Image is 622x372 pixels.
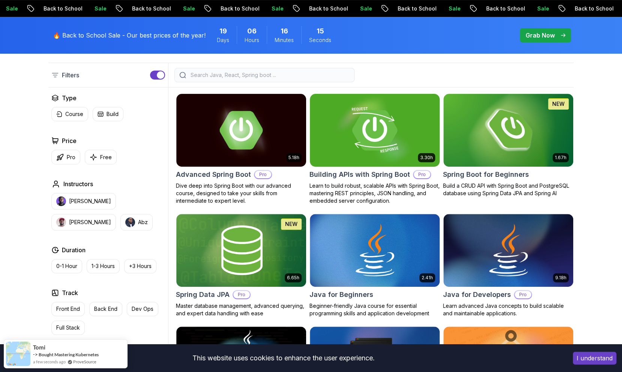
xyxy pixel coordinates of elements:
p: Back to School [37,5,88,12]
img: instructor img [56,217,66,227]
p: Back to School [303,5,354,12]
p: NEW [552,100,565,108]
p: Pro [515,291,531,298]
input: Search Java, React, Spring boot ... [189,71,350,79]
p: 6.65h [287,275,299,281]
img: Advanced Spring Boot card [176,94,306,167]
a: Spring Data JPA card6.65hNEWSpring Data JPAProMaster database management, advanced querying, and ... [176,214,306,317]
a: Advanced Spring Boot card5.18hAdvanced Spring BootProDive deep into Spring Boot with our advanced... [176,93,306,205]
p: Pro [67,154,75,161]
p: Back to School [480,5,531,12]
p: Sale [88,5,112,12]
p: Sale [442,5,466,12]
p: Full Stack [56,324,80,331]
img: Spring Data JPA card [176,214,306,287]
p: Sale [177,5,201,12]
p: Free [100,154,112,161]
span: Tomi [33,344,45,351]
button: Build [93,107,123,121]
p: Learn to build robust, scalable APIs with Spring Boot, mastering REST principles, JSON handling, ... [309,182,440,205]
span: Hours [245,36,259,44]
img: Building APIs with Spring Boot card [306,92,443,168]
p: Master database management, advanced querying, and expert data handling with ease [176,302,306,317]
p: Course [65,110,83,118]
p: Sale [531,5,555,12]
p: 🔥 Back to School Sale - Our best prices of the year! [53,31,206,40]
img: Java for Developers card [443,214,573,287]
p: NEW [285,220,297,228]
button: Front End [51,302,85,316]
h2: Duration [62,245,86,255]
button: Dev Ops [127,302,158,316]
a: Spring Boot for Beginners card1.67hNEWSpring Boot for BeginnersBuild a CRUD API with Spring Boot ... [443,93,574,197]
p: Sale [265,5,289,12]
img: Spring Boot for Beginners card [443,94,573,167]
p: 5.18h [288,155,299,161]
p: 2.41h [422,275,433,281]
button: instructor img[PERSON_NAME] [51,193,116,209]
p: Dev Ops [132,305,153,313]
p: [PERSON_NAME] [69,197,111,205]
span: -> [33,351,38,357]
p: 3.30h [420,155,433,161]
h2: Spring Boot for Beginners [443,169,529,180]
h2: Java for Developers [443,289,511,300]
p: Front End [56,305,80,313]
button: Accept cookies [573,352,616,364]
button: Free [85,150,117,164]
p: Sale [354,5,378,12]
a: Building APIs with Spring Boot card3.30hBuilding APIs with Spring BootProLearn to build robust, s... [309,93,440,205]
h2: Java for Beginners [309,289,373,300]
button: Back End [89,302,122,316]
p: Dive deep into Spring Boot with our advanced course, designed to take your skills from intermedia... [176,182,306,205]
button: 0-1 Hour [51,259,82,273]
p: Back End [94,305,117,313]
p: +3 Hours [129,262,152,270]
button: 1-3 Hours [87,259,120,273]
p: Back to School [391,5,442,12]
p: Beginner-friendly Java course for essential programming skills and application development [309,302,440,317]
button: +3 Hours [124,259,156,273]
p: Back to School [568,5,619,12]
img: instructor img [125,217,135,227]
h2: Instructors [63,179,93,188]
button: Full Stack [51,321,85,335]
img: Java for Beginners card [310,214,440,287]
img: provesource social proof notification image [6,342,30,366]
p: Back to School [214,5,265,12]
button: Course [51,107,88,121]
a: Java for Beginners card2.41hJava for BeginnersBeginner-friendly Java course for essential program... [309,214,440,317]
p: Grab Now [526,31,555,40]
p: 0-1 Hour [56,262,77,270]
p: Abz [138,218,148,226]
p: Build a CRUD API with Spring Boot and PostgreSQL database using Spring Data JPA and Spring AI [443,182,574,197]
h2: Spring Data JPA [176,289,230,300]
span: Minutes [275,36,294,44]
p: Pro [233,291,250,298]
a: Java for Developers card9.18hJava for DevelopersProLearn advanced Java concepts to build scalable... [443,214,574,317]
a: Bought Mastering Kubernetes [39,352,99,357]
p: 9.18h [555,275,566,281]
h2: Track [62,288,78,297]
p: [PERSON_NAME] [69,218,111,226]
button: instructor img[PERSON_NAME] [51,214,116,230]
p: Build [107,110,119,118]
span: 15 Seconds [317,26,324,36]
span: 19 Days [219,26,227,36]
p: Pro [414,171,430,178]
a: ProveSource [73,358,96,365]
p: Back to School [126,5,177,12]
span: 16 Minutes [281,26,288,36]
p: Pro [255,171,271,178]
button: Pro [51,150,80,164]
p: Filters [62,71,79,80]
img: instructor img [56,196,66,206]
span: Days [217,36,229,44]
p: 1.67h [555,155,566,161]
span: Seconds [309,36,331,44]
p: Learn advanced Java concepts to build scalable and maintainable applications. [443,302,574,317]
button: instructor imgAbz [120,214,153,230]
h2: Price [62,136,77,145]
h2: Type [62,93,77,102]
span: a few seconds ago [33,358,66,365]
